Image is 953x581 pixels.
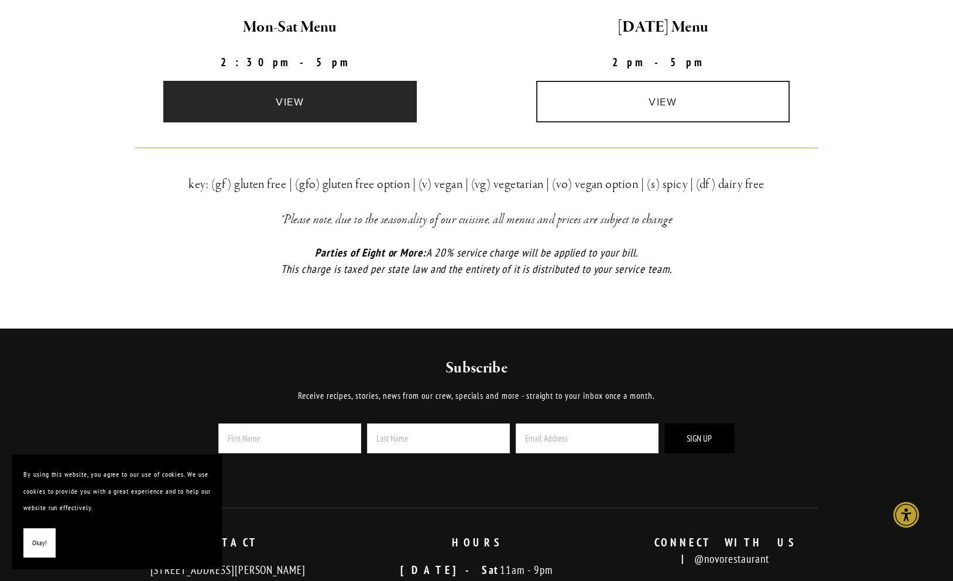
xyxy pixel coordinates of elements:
[163,81,417,122] a: view
[187,389,767,403] p: Receive recipes, stories, news from our crew, specials and more - straight to your inbox once a m...
[536,81,790,122] a: view
[893,502,919,528] div: Accessibility Menu
[221,55,360,69] strong: 2:30pm-5pm
[114,562,342,579] p: [STREET_ADDRESS][PERSON_NAME]
[23,466,211,517] p: By using this website, you agree to our use of cookies. We use cookies to provide you with a grea...
[486,15,839,40] h2: [DATE] Menu
[280,211,673,228] em: *Please note, due to the seasonality of our cuisine, all menus and prices are subject to change
[367,423,510,453] input: Last Name
[516,423,659,453] input: Email Address
[12,454,222,569] section: Cookie banner
[187,358,767,379] h2: Subscribe
[218,423,361,453] input: First Name
[114,15,467,40] h2: Mon-Sat Menu
[315,245,426,259] em: Parties of Eight or More:
[197,535,259,549] strong: CONTACT
[135,174,818,195] h3: key: (gf) gluten free | (gfo) gluten free option | (v) vegan | (vg) vegetarian | (vo) vegan optio...
[452,535,501,549] strong: HOURS
[611,534,839,568] p: @novorestaurant
[687,433,712,444] span: Sign Up
[23,528,56,558] button: Okay!
[400,563,501,577] strong: [DATE]-Sat
[612,55,714,69] strong: 2pm-5pm
[281,245,671,276] em: A 20% service charge will be applied to your bill. This charge is taxed per state law and the ent...
[664,423,735,453] button: Sign Up
[32,535,47,552] span: Okay!
[654,535,808,566] strong: CONNECT WITH US |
